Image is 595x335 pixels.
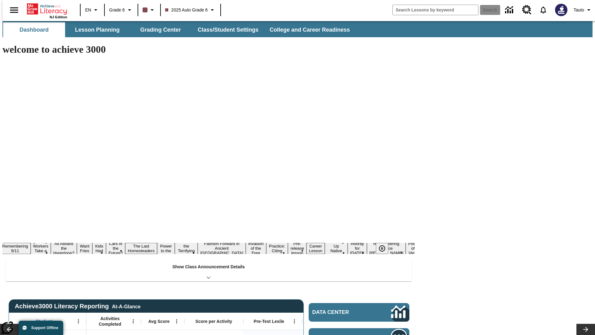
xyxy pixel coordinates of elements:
button: Slide 11 Fashion Forward in Ancient Rome [198,240,246,256]
span: Grade 6 [109,7,125,13]
div: SubNavbar [2,21,593,37]
button: Open Menu [290,317,299,326]
button: Lesson Planning [66,22,128,37]
span: Score per Activity [196,319,232,324]
span: Data Center [312,309,370,315]
div: At-A-Glance [112,303,140,310]
button: Slide 10 Attack of the Terrifying Tomatoes [175,238,198,259]
button: Support Offline [19,321,63,335]
button: Slide 8 The Last Homesteaders [125,243,157,254]
button: Slide 18 Remembering Justice O'Connor [367,240,406,256]
div: Pause [376,243,394,254]
button: Class/Student Settings [193,22,263,37]
a: Resource Center, Will open in new tab [518,2,535,18]
span: Achieve3000 Literacy Reporting [15,303,141,310]
button: Class color is dark brown. Change class color [140,4,158,16]
button: Dashboard [3,22,65,37]
button: Open Menu [129,317,138,326]
h1: welcome to achieve 3000 [2,44,415,55]
div: SubNavbar [2,22,355,37]
button: Slide 6 Dirty Jobs Kids Had To Do [92,234,106,263]
span: Support Offline [31,326,58,330]
button: Open Menu [172,317,181,326]
button: Slide 7 Cars of the Future? [106,240,125,256]
button: Lesson carousel, Next [576,324,595,335]
button: Open side menu [5,1,23,19]
button: Slide 4 All Aboard the Hyperloop? [51,240,77,256]
span: Pre-Test Lexile [254,319,284,324]
button: Pause [376,243,388,254]
button: Select a new avatar [551,2,571,18]
button: Slide 13 Mixed Practice: Citing Evidence [266,238,288,259]
button: Open Menu [74,317,83,326]
button: Language: EN, Select a language [82,4,102,16]
span: EN [85,7,91,13]
span: Tauto [574,7,584,13]
span: NJ Edition [50,15,67,19]
div: Home [27,2,67,19]
a: Home [27,3,67,15]
button: Profile/Settings [571,4,595,16]
button: Class: 2025 Auto Grade 6, Select your class [163,4,219,16]
button: Slide 12 The Invasion of the Free CD [246,236,266,261]
button: Slide 5 Do You Want Fries With That? [77,234,92,263]
button: Slide 9 Solar Power to the People [157,238,175,259]
button: Slide 15 Career Lesson [306,243,325,254]
div: Show Class Announcement Details [6,260,412,281]
span: 2025 Auto Grade 6 [165,7,208,13]
p: Show Class Announcement Details [172,264,245,270]
span: Activities Completed [90,316,130,327]
button: Slide 16 Cooking Up Native Traditions [325,238,348,259]
button: Grading Center [130,22,192,37]
a: Notifications [535,2,551,18]
button: Grade: Grade 6, Select a grade [107,4,136,16]
button: Slide 17 Hooray for Constitution Day! [348,240,367,256]
button: Slide 14 Pre-release lesson [288,240,306,256]
img: Avatar [555,4,567,16]
input: search field [393,5,478,15]
button: Slide 19 Point of View [406,240,420,256]
a: Data Center [501,2,518,19]
span: Avg Score [148,319,170,324]
a: Data Center [309,303,409,322]
span: Student [36,319,52,324]
button: College and Career Readiness [265,22,355,37]
button: Slide 3 Labor Day: Workers Take a Stand [31,238,51,259]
